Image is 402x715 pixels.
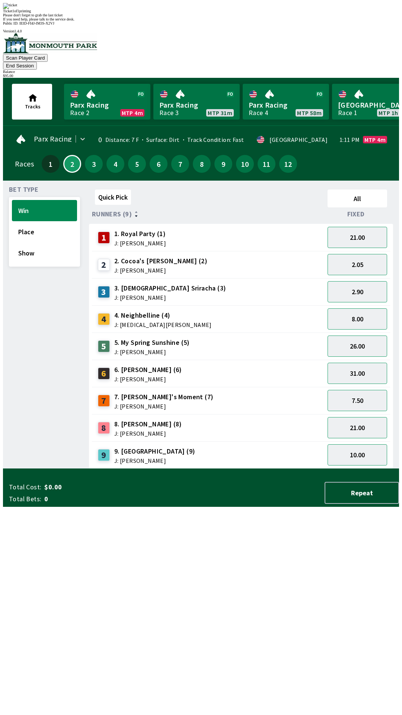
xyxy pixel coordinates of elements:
button: 5 [128,155,146,173]
button: 9 [214,155,232,173]
span: Parx Racing [70,100,144,110]
div: Race 1 [338,110,357,116]
span: 3 [87,161,101,166]
div: 3 [98,286,110,298]
button: Win [12,200,77,221]
span: 31.00 [350,369,365,378]
button: Scan Player Card [3,54,48,62]
div: 9 [98,449,110,461]
div: 7 [98,395,110,407]
button: 7.50 [328,390,387,411]
span: Track Condition: Fast [180,136,244,143]
button: All [328,190,387,207]
span: 4 [108,161,122,166]
span: Win [18,206,71,215]
span: Show [18,249,71,257]
div: 8 [98,422,110,434]
span: J: [PERSON_NAME] [114,403,214,409]
a: Parx RacingRace 4MTP 58m [243,84,329,120]
a: Parx RacingRace 2MTP 4m [64,84,150,120]
span: 10.00 [350,451,365,459]
div: $ 95.00 [3,74,399,78]
span: 9. [GEOGRAPHIC_DATA] (9) [114,447,195,456]
button: 26.00 [328,336,387,357]
span: Total Bets: [9,495,41,503]
span: Place [18,228,71,236]
span: 1 [44,161,58,166]
span: J: [PERSON_NAME] [114,430,182,436]
div: 1 [98,232,110,244]
span: 2.05 [352,260,363,269]
span: 2.90 [352,287,363,296]
span: Repeat [331,489,392,497]
span: J: [PERSON_NAME] [114,458,195,464]
button: 8 [193,155,211,173]
div: 6 [98,368,110,379]
span: $0.00 [44,483,162,492]
span: 6. [PERSON_NAME] (6) [114,365,182,375]
span: J: [PERSON_NAME] [114,376,182,382]
span: 12 [281,161,295,166]
button: 11 [258,155,275,173]
span: Quick Pick [98,193,128,201]
button: 6 [150,155,167,173]
span: 2. Cocoa's [PERSON_NAME] (2) [114,256,207,266]
span: 5 [130,161,144,166]
button: 1 [42,155,60,173]
span: 6 [151,161,166,166]
button: 2.90 [328,281,387,302]
span: J: [PERSON_NAME] [114,295,226,301]
img: ticket [3,3,17,9]
div: Public ID: [3,21,399,25]
span: If you need help, please talk to the service desk. [3,17,74,21]
img: venue logo [3,33,97,53]
button: Repeat [325,482,399,504]
span: Runners (9) [92,211,132,217]
span: Parx Racing [34,136,72,142]
span: 8 [195,161,209,166]
div: Version 1.4.0 [3,29,399,33]
button: 21.00 [328,417,387,438]
div: Runners (9) [92,210,325,218]
span: Distance: 7 F [105,136,139,143]
a: Parx RacingRace 3MTP 31m [153,84,240,120]
span: J: [MEDICAL_DATA][PERSON_NAME] [114,322,212,328]
span: Bet Type [9,187,38,193]
button: Quick Pick [95,190,131,205]
span: 1:11 PM [339,137,360,143]
div: Race 2 [70,110,89,116]
button: 10.00 [328,444,387,465]
div: 2 [98,259,110,271]
button: 8.00 [328,308,387,330]
span: Surface: Dirt [139,136,180,143]
span: Fixed [347,211,365,217]
button: End Session [3,62,37,70]
span: 5. My Spring Sunshine (5) [114,338,190,347]
span: 7.50 [352,396,363,405]
button: 3 [85,155,103,173]
button: 12 [279,155,297,173]
button: 10 [236,155,254,173]
button: 2 [63,155,81,173]
span: 8. [PERSON_NAME] (8) [114,419,182,429]
div: Race 3 [159,110,179,116]
div: Please don't forget to grab the last ticket [3,13,399,17]
span: MTP 58m [297,110,322,116]
span: 0 [44,495,162,503]
span: 9 [216,161,230,166]
span: 11 [259,161,274,166]
button: 4 [106,155,124,173]
button: 31.00 [328,363,387,384]
span: 7. [PERSON_NAME]'s Moment (7) [114,392,214,402]
span: 21.00 [350,423,365,432]
div: Race 4 [249,110,268,116]
span: MTP 4m [364,137,386,143]
span: MTP 31m [208,110,232,116]
span: All [331,194,384,203]
span: 1. Royal Party (1) [114,229,166,239]
button: Tracks [12,84,52,120]
span: 3. [DEMOGRAPHIC_DATA] Sriracha (3) [114,283,226,293]
span: 2 [66,162,79,166]
button: Place [12,221,77,242]
div: 0 [94,137,102,143]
